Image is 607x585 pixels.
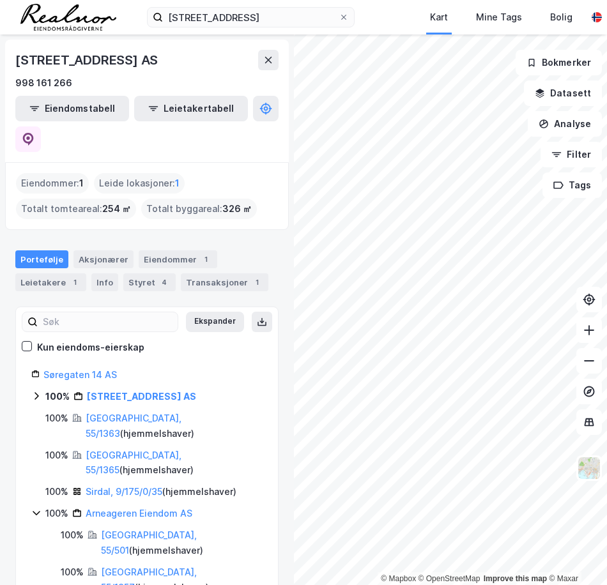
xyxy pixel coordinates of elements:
div: 1 [250,276,263,289]
iframe: Chat Widget [543,524,607,585]
button: Bokmerker [516,50,602,75]
button: Leietakertabell [134,96,248,121]
div: ( hjemmelshaver ) [86,411,263,441]
img: Z [577,456,601,480]
button: Analyse [528,111,602,137]
div: Styret [123,273,176,291]
a: [GEOGRAPHIC_DATA], 55/1365 [86,450,181,476]
div: 100% [45,506,68,521]
div: 4 [158,276,171,289]
a: Søregaten 14 AS [43,369,117,380]
div: Leietakere [15,273,86,291]
a: [GEOGRAPHIC_DATA], 55/1363 [86,413,181,439]
input: Søk på adresse, matrikkel, gårdeiere, leietakere eller personer [163,8,339,27]
a: Arneageren Eiendom AS [86,508,192,519]
div: ( hjemmelshaver ) [101,528,263,558]
div: 1 [199,253,212,266]
button: Filter [541,142,602,167]
div: Transaksjoner [181,273,268,291]
div: ( hjemmelshaver ) [86,448,263,478]
span: 326 ㎡ [222,201,252,217]
button: Eiendomstabell [15,96,129,121]
a: OpenStreetMap [419,574,480,583]
input: Søk [38,312,178,331]
div: [STREET_ADDRESS] AS [15,50,160,70]
button: Datasett [524,80,602,106]
a: Sirdal, 9/175/0/35 [86,486,162,497]
div: 998 161 266 [15,75,72,91]
div: Totalt byggareal : [141,199,257,219]
div: Eiendommer [139,250,217,268]
img: realnor-logo.934646d98de889bb5806.png [20,4,116,31]
a: [STREET_ADDRESS] AS [87,391,196,402]
button: Ekspander [186,312,244,332]
div: Bolig [550,10,572,25]
a: [GEOGRAPHIC_DATA], 55/501 [101,529,197,556]
div: Eiendommer : [16,173,89,194]
div: 1 [68,276,81,289]
div: Mine Tags [476,10,522,25]
span: 254 ㎡ [102,201,131,217]
span: 1 [79,176,84,191]
div: 100% [61,565,84,580]
a: Mapbox [381,574,416,583]
div: 100% [45,389,70,404]
div: Leide lokasjoner : [94,173,185,194]
div: Kun eiendoms-eierskap [37,340,144,355]
div: 100% [45,484,68,499]
div: Totalt tomteareal : [16,199,136,219]
div: Info [91,273,118,291]
button: Tags [542,172,602,198]
div: ( hjemmelshaver ) [86,484,236,499]
div: Kart [430,10,448,25]
span: 1 [175,176,180,191]
div: Portefølje [15,250,68,268]
div: Aksjonærer [73,250,134,268]
div: 100% [45,448,68,463]
a: Improve this map [484,574,547,583]
div: Kontrollprogram for chat [543,524,607,585]
div: 100% [45,411,68,426]
div: 100% [61,528,84,543]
